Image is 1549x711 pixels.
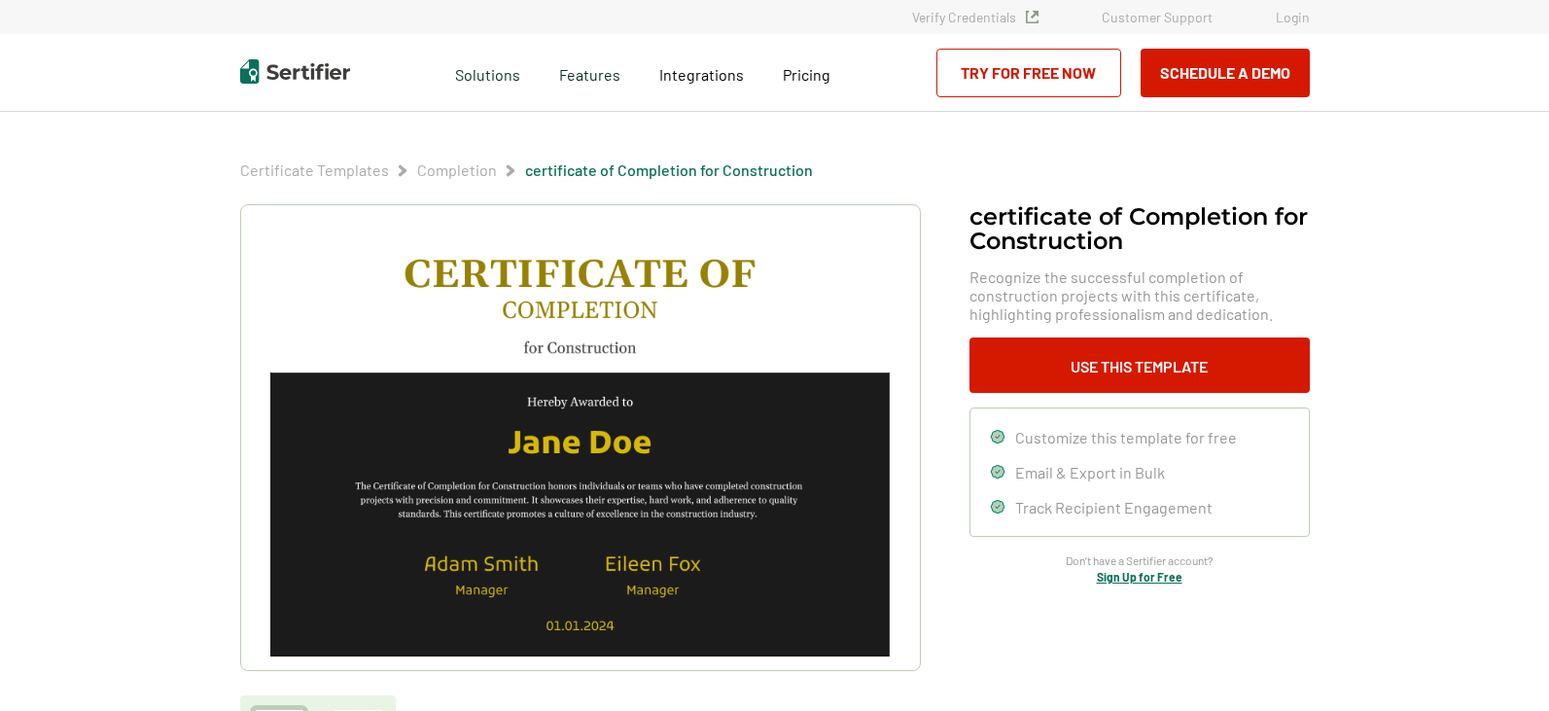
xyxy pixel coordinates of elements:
[270,219,889,657] img: certificate of Completion for Construction
[783,65,830,84] span: Pricing
[969,204,1310,253] h1: certificate of Completion for Construction
[969,338,1310,393] button: Use This Template
[1102,9,1213,25] a: Customer Support
[1097,570,1182,584] a: Sign Up for Free
[525,160,813,180] span: certificate of Completion for Construction
[559,60,620,85] span: Features
[1015,463,1165,481] span: Email & Export in Bulk
[1066,551,1214,570] span: Don’t have a Sertifier account?
[240,160,389,180] span: Certificate Templates
[417,160,497,179] a: Completion
[240,160,389,179] a: Certificate Templates
[912,9,1039,25] a: Verify Credentials
[783,60,830,85] a: Pricing
[525,160,813,179] a: certificate of Completion for Construction
[936,49,1121,97] a: Try for Free Now
[240,160,813,180] div: Breadcrumb
[659,60,744,85] a: Integrations
[1015,498,1213,516] span: Track Recipient Engagement
[455,60,520,85] span: Solutions
[1026,11,1039,23] img: Verified
[659,65,744,84] span: Integrations
[969,267,1310,323] span: Recognize the successful completion of construction projects with this certificate, highlighting ...
[1015,428,1237,446] span: Customize this template for free
[417,160,497,180] span: Completion
[1276,9,1310,25] a: Login
[240,59,350,84] img: Sertifier | Digital Credentialing Platform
